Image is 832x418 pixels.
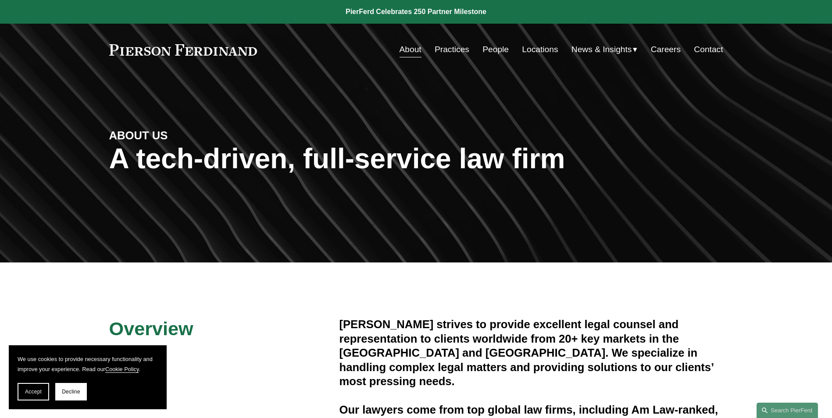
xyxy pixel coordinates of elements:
span: Accept [25,389,42,395]
a: Practices [435,41,469,58]
strong: ABOUT US [109,129,168,142]
a: Cookie Policy [105,366,139,372]
a: Contact [694,41,723,58]
a: Locations [522,41,558,58]
p: We use cookies to provide necessary functionality and improve your experience. Read our . [18,354,158,374]
a: Search this site [757,403,818,418]
a: folder dropdown [571,41,638,58]
a: About [400,41,421,58]
a: People [482,41,509,58]
button: Accept [18,383,49,400]
button: Decline [55,383,87,400]
section: Cookie banner [9,345,167,409]
h4: [PERSON_NAME] strives to provide excellent legal counsel and representation to clients worldwide ... [339,317,723,388]
a: Careers [651,41,681,58]
h1: A tech-driven, full-service law firm [109,143,723,175]
span: Decline [62,389,80,395]
span: News & Insights [571,42,632,57]
span: Overview [109,318,193,339]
